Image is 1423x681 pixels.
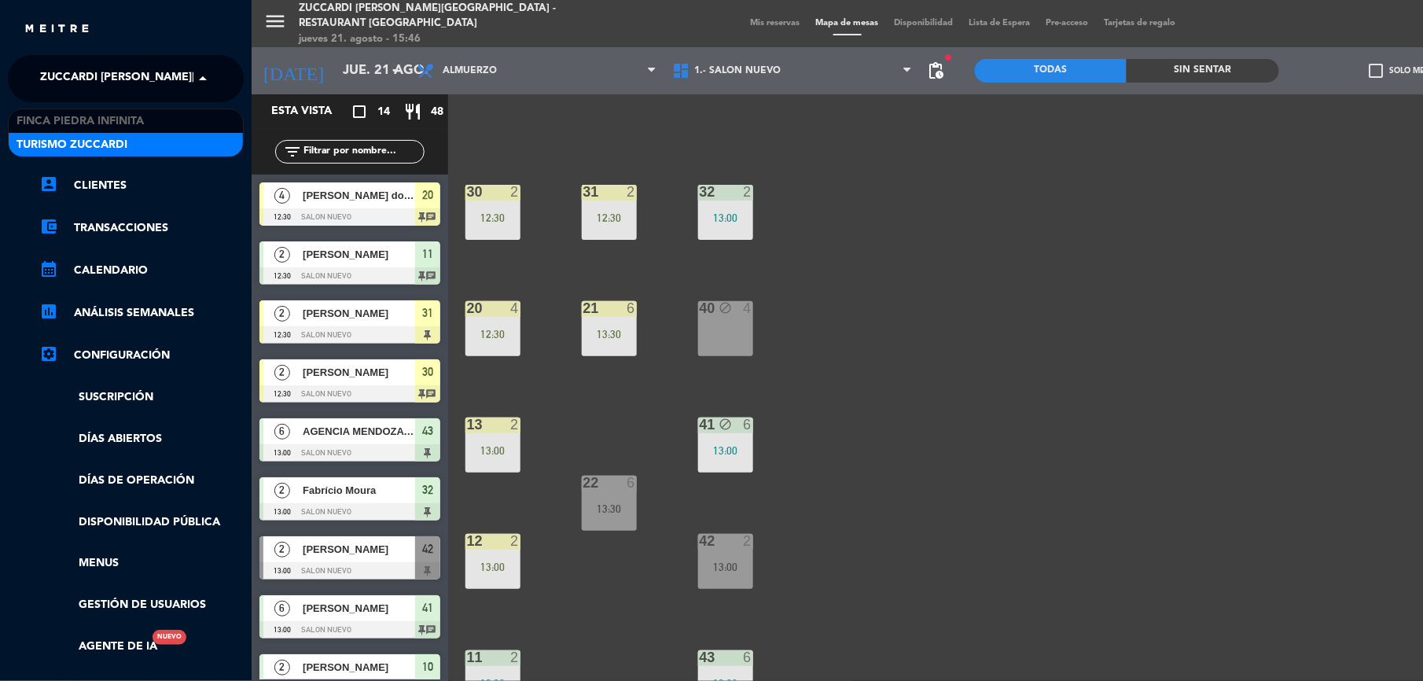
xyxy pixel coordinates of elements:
[274,247,290,263] span: 2
[422,657,433,676] span: 10
[274,660,290,675] span: 2
[39,388,244,407] a: Suscripción
[303,246,415,263] span: [PERSON_NAME]
[39,217,58,236] i: account_balance_wallet
[943,53,953,62] span: fiber_manual_record
[274,542,290,558] span: 2
[39,176,244,195] a: account_boxClientes
[422,421,433,440] span: 43
[422,186,433,204] span: 20
[422,539,433,558] span: 42
[40,62,509,95] span: Zuccardi [PERSON_NAME][GEOGRAPHIC_DATA] - Restaurant [GEOGRAPHIC_DATA]
[303,187,415,204] span: [PERSON_NAME] dos Passos
[39,302,58,321] i: assessment
[39,304,244,322] a: assessmentANÁLISIS SEMANALES
[17,112,144,131] span: Finca Piedra Infinita
[17,136,127,154] span: Turismo Zuccardi
[403,102,422,121] i: restaurant
[350,102,369,121] i: crop_square
[39,596,244,614] a: Gestión de usuarios
[274,306,290,322] span: 2
[274,424,290,440] span: 6
[303,659,415,675] span: [PERSON_NAME]
[422,304,433,322] span: 31
[39,261,244,280] a: calendar_monthCalendario
[39,472,244,490] a: Días de Operación
[39,514,244,532] a: Disponibilidad pública
[274,483,290,499] span: 2
[283,142,302,161] i: filter_list
[303,305,415,322] span: [PERSON_NAME]
[39,430,244,448] a: Días abiertos
[926,61,945,80] span: pending_actions
[39,175,58,193] i: account_box
[39,219,244,237] a: account_balance_walletTransacciones
[39,344,58,363] i: settings_applications
[303,541,415,558] span: [PERSON_NAME]
[259,102,365,121] div: Esta vista
[422,480,433,499] span: 32
[274,365,290,381] span: 2
[39,260,58,278] i: calendar_month
[303,482,415,499] span: Fabrício Moura
[422,363,433,381] span: 30
[303,423,415,440] span: AGENCIA MENDOZA BELA WINE
[39,346,244,365] a: Configuración
[303,600,415,617] span: [PERSON_NAME]
[302,143,424,160] input: Filtrar por nombre...
[431,103,443,121] span: 48
[422,245,433,263] span: 11
[39,554,244,572] a: Menus
[274,601,290,617] span: 6
[377,103,390,121] span: 14
[274,188,290,204] span: 4
[422,598,433,617] span: 41
[153,630,186,645] div: Nuevo
[303,364,415,381] span: [PERSON_NAME]
[24,24,90,35] img: MEITRE
[39,638,157,656] a: Agente de IANuevo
